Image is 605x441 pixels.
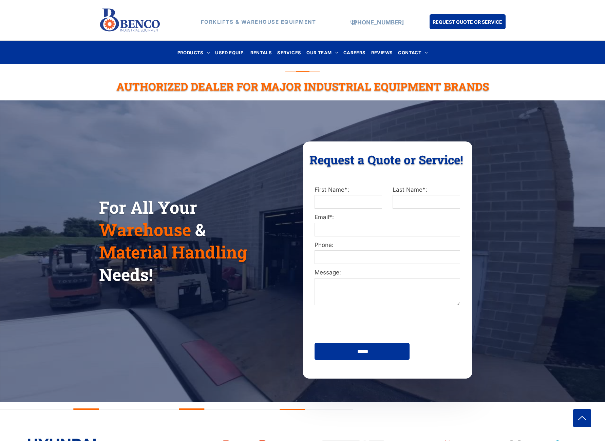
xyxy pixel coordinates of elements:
a: OUR TEAM [304,48,341,57]
span: & [195,218,206,241]
a: REQUEST QUOTE OR SERVICE [430,14,506,29]
label: Email*: [315,213,460,222]
a: REVIEWS [368,48,396,57]
span: Authorized Dealer For Major Industrial Equipment Brands [116,79,489,94]
a: [PHONE_NUMBER] [352,19,404,26]
label: Phone: [315,241,460,250]
strong: FORKLIFTS & WAREHOUSE EQUIPMENT [201,19,316,25]
span: REQUEST QUOTE OR SERVICE [433,16,502,28]
a: CONTACT [395,48,430,57]
label: First Name*: [315,186,382,194]
span: Needs! [99,263,153,286]
span: Request a Quote or Service! [309,152,463,167]
span: Material Handling [99,241,247,263]
span: Warehouse [99,218,191,241]
a: PRODUCTS [175,48,213,57]
a: USED EQUIP. [212,48,247,57]
a: SERVICES [275,48,304,57]
iframe: reCAPTCHA [315,310,418,336]
a: CAREERS [341,48,368,57]
span: For All Your [99,196,197,218]
a: RENTALS [248,48,275,57]
label: Message: [315,268,460,277]
label: Last Name*: [393,186,460,194]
